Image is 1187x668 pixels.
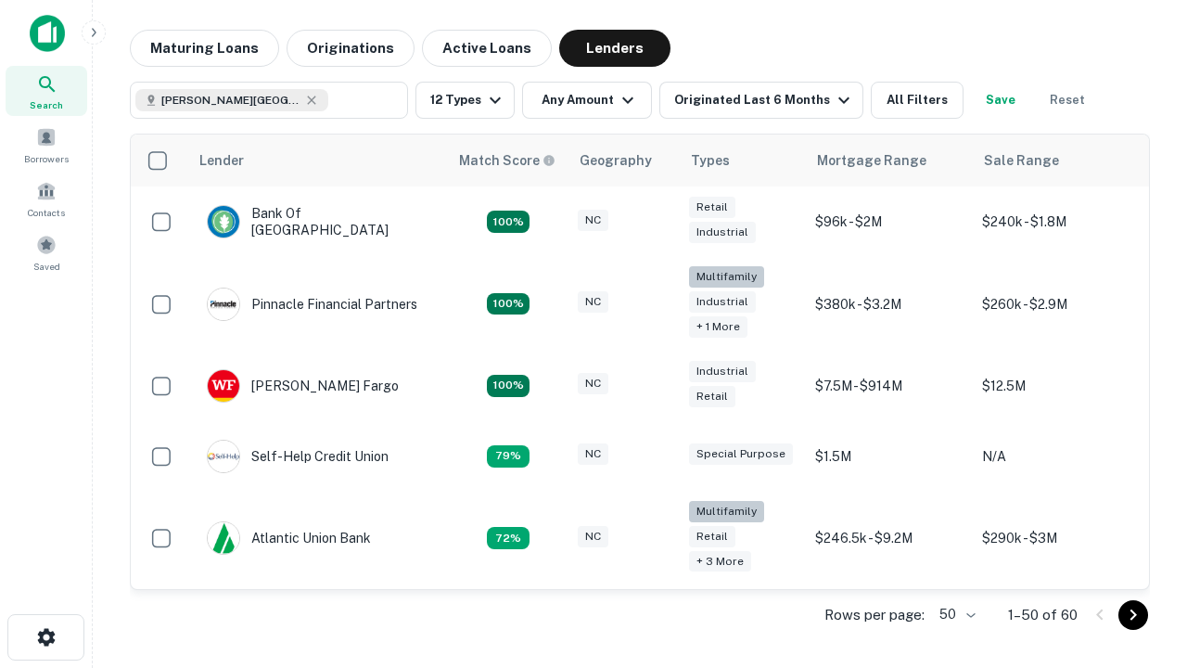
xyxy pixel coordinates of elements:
[578,443,608,465] div: NC
[207,288,417,321] div: Pinnacle Financial Partners
[689,291,756,313] div: Industrial
[973,135,1140,186] th: Sale Range
[30,15,65,52] img: capitalize-icon.png
[6,227,87,277] a: Saved
[522,82,652,119] button: Any Amount
[689,501,764,522] div: Multifamily
[487,293,530,315] div: Matching Properties: 25, hasApolloMatch: undefined
[6,120,87,170] a: Borrowers
[971,82,1030,119] button: Save your search to get updates of matches that match your search criteria.
[208,370,239,402] img: picture
[973,186,1140,257] td: $240k - $1.8M
[559,30,670,67] button: Lenders
[487,445,530,468] div: Matching Properties: 11, hasApolloMatch: undefined
[689,443,793,465] div: Special Purpose
[689,526,735,547] div: Retail
[459,150,552,171] h6: Match Score
[24,151,69,166] span: Borrowers
[207,369,399,403] div: [PERSON_NAME] Fargo
[1038,82,1097,119] button: Reset
[680,135,806,186] th: Types
[806,351,973,421] td: $7.5M - $914M
[1094,520,1187,609] iframe: Chat Widget
[689,551,751,572] div: + 3 more
[30,97,63,112] span: Search
[207,440,389,473] div: Self-help Credit Union
[422,30,552,67] button: Active Loans
[208,289,239,320] img: picture
[689,316,747,338] div: + 1 more
[207,521,371,555] div: Atlantic Union Bank
[984,149,1059,172] div: Sale Range
[448,135,568,186] th: Capitalize uses an advanced AI algorithm to match your search with the best lender. The match sco...
[806,257,973,351] td: $380k - $3.2M
[580,149,652,172] div: Geography
[161,92,300,109] span: [PERSON_NAME][GEOGRAPHIC_DATA], [GEOGRAPHIC_DATA]
[199,149,244,172] div: Lender
[806,186,973,257] td: $96k - $2M
[871,82,964,119] button: All Filters
[659,82,863,119] button: Originated Last 6 Months
[415,82,515,119] button: 12 Types
[932,601,978,628] div: 50
[806,135,973,186] th: Mortgage Range
[973,257,1140,351] td: $260k - $2.9M
[578,210,608,231] div: NC
[33,259,60,274] span: Saved
[689,197,735,218] div: Retail
[130,30,279,67] button: Maturing Loans
[973,351,1140,421] td: $12.5M
[973,492,1140,585] td: $290k - $3M
[973,584,1140,655] td: $480k - $3.1M
[806,492,973,585] td: $246.5k - $9.2M
[817,149,926,172] div: Mortgage Range
[824,604,925,626] p: Rows per page:
[806,584,973,655] td: $200k - $3.3M
[674,89,855,111] div: Originated Last 6 Months
[1118,600,1148,630] button: Go to next page
[689,266,764,288] div: Multifamily
[287,30,415,67] button: Originations
[208,206,239,238] img: picture
[459,150,555,171] div: Capitalize uses an advanced AI algorithm to match your search with the best lender. The match sco...
[689,361,756,382] div: Industrial
[1008,604,1078,626] p: 1–50 of 60
[6,173,87,224] a: Contacts
[208,441,239,472] img: picture
[578,291,608,313] div: NC
[578,373,608,394] div: NC
[689,222,756,243] div: Industrial
[208,522,239,554] img: picture
[691,149,730,172] div: Types
[806,421,973,492] td: $1.5M
[578,526,608,547] div: NC
[973,421,1140,492] td: N/A
[689,386,735,407] div: Retail
[207,205,429,238] div: Bank Of [GEOGRAPHIC_DATA]
[28,205,65,220] span: Contacts
[487,375,530,397] div: Matching Properties: 15, hasApolloMatch: undefined
[188,135,448,186] th: Lender
[6,66,87,116] a: Search
[568,135,680,186] th: Geography
[487,211,530,233] div: Matching Properties: 14, hasApolloMatch: undefined
[487,527,530,549] div: Matching Properties: 10, hasApolloMatch: undefined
